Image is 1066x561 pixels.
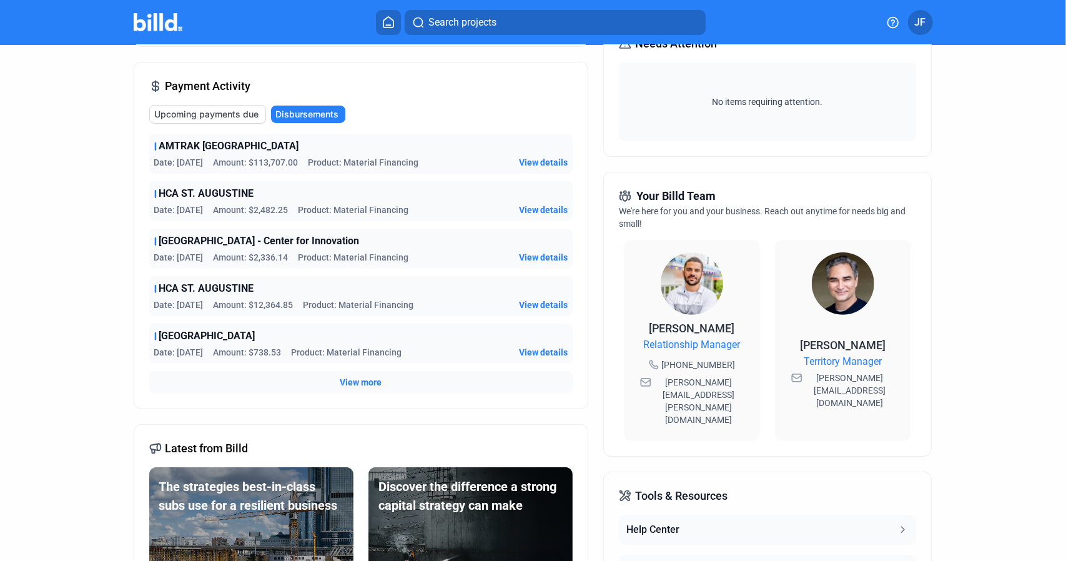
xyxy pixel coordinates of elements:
button: Disbursements [271,106,345,123]
span: Date: [DATE] [154,204,204,216]
button: View details [519,204,568,216]
span: AMTRAK [GEOGRAPHIC_DATA] [159,139,299,154]
span: Date: [DATE] [154,251,204,264]
span: Search projects [428,15,496,30]
span: Upcoming payments due [155,108,259,121]
span: Product: Material Financing [299,251,409,264]
span: Territory Manager [804,354,882,369]
span: Product: Material Financing [304,299,414,311]
button: JF [908,10,933,35]
span: HCA ST. AUGUSTINE [159,186,254,201]
span: [PERSON_NAME] [649,322,735,335]
div: Help Center [626,522,679,537]
span: Your Billd Team [636,187,716,205]
span: Payment Activity [165,77,251,95]
button: Help Center [619,515,916,545]
span: Latest from Billd [165,440,249,457]
span: No items requiring attention. [624,96,911,108]
span: Amount: $738.53 [214,346,282,359]
span: Date: [DATE] [154,346,204,359]
img: Territory Manager [812,252,874,315]
span: [PERSON_NAME][EMAIL_ADDRESS][PERSON_NAME][DOMAIN_NAME] [654,376,744,426]
span: Date: [DATE] [154,299,204,311]
span: [PERSON_NAME][EMAIL_ADDRESS][DOMAIN_NAME] [805,372,895,409]
span: Amount: $12,364.85 [214,299,294,311]
span: Amount: $2,482.25 [214,204,289,216]
span: JF [915,15,926,30]
span: Disbursements [276,108,339,121]
span: [GEOGRAPHIC_DATA] [159,329,255,344]
span: [GEOGRAPHIC_DATA] - Center for Innovation [159,234,360,249]
span: Date: [DATE] [154,156,204,169]
button: View details [519,299,568,311]
div: Discover the difference a strong capital strategy can make [378,477,563,515]
span: Tools & Resources [635,487,728,505]
button: View details [519,346,568,359]
span: [PHONE_NUMBER] [661,359,735,371]
img: Billd Company Logo [134,13,183,31]
span: Product: Material Financing [299,204,409,216]
span: Amount: $113,707.00 [214,156,299,169]
div: The strategies best-in-class subs use for a resilient business [159,477,343,515]
span: [PERSON_NAME] [801,339,886,352]
span: Product: Material Financing [292,346,402,359]
span: Relationship Manager [644,337,741,352]
span: We're here for you and your business. Reach out anytime for needs big and small! [619,206,906,229]
button: Search projects [405,10,706,35]
button: View more [340,376,382,389]
button: View details [519,251,568,264]
img: Relationship Manager [661,252,723,315]
span: Amount: $2,336.14 [214,251,289,264]
span: HCA ST. AUGUSTINE [159,281,254,296]
span: Product: Material Financing [308,156,419,169]
button: Upcoming payments due [149,105,266,124]
button: View details [519,156,568,169]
